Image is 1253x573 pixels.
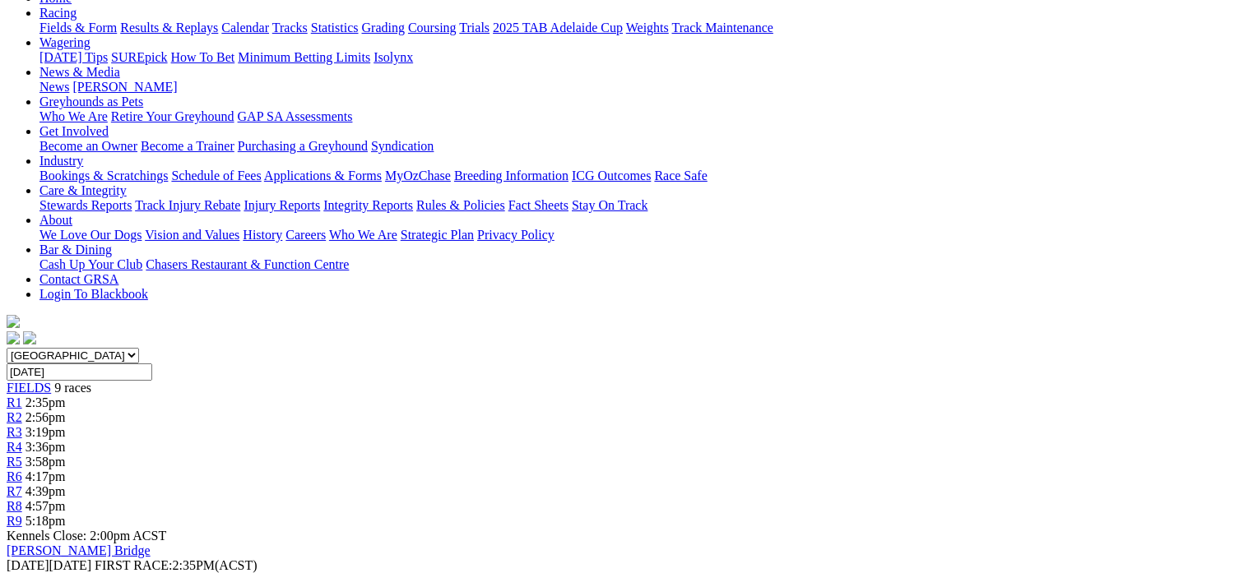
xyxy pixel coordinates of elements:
a: Fields & Form [39,21,117,35]
a: Careers [285,228,326,242]
span: 2:35pm [26,395,66,409]
a: Vision and Values [145,228,239,242]
div: Racing [39,21,1246,35]
a: Minimum Betting Limits [238,50,370,64]
a: Greyhounds as Pets [39,95,143,109]
a: Industry [39,154,83,168]
a: Bar & Dining [39,243,112,256]
span: 4:17pm [26,469,66,483]
a: Wagering [39,35,90,49]
a: R1 [7,395,22,409]
a: Stay On Track [572,198,647,212]
div: Get Involved [39,139,1246,154]
a: R2 [7,410,22,424]
span: 4:57pm [26,499,66,513]
span: 2:56pm [26,410,66,424]
span: [DATE] [7,558,49,572]
a: History [243,228,282,242]
a: [PERSON_NAME] [72,80,177,94]
a: We Love Our Dogs [39,228,142,242]
a: Privacy Policy [477,228,555,242]
a: Become an Owner [39,139,137,153]
span: FIRST RACE: [95,558,172,572]
a: SUREpick [111,50,167,64]
a: MyOzChase [385,169,451,183]
img: logo-grsa-white.png [7,315,20,328]
span: Kennels Close: 2:00pm ACST [7,529,166,543]
span: 3:58pm [26,455,66,469]
a: R9 [7,514,22,528]
a: R4 [7,440,22,454]
span: 2:35PM(ACST) [95,558,258,572]
a: Statistics [311,21,359,35]
span: [DATE] [7,558,91,572]
input: Select date [7,363,152,381]
a: Isolynx [374,50,413,64]
a: Integrity Reports [323,198,413,212]
a: GAP SA Assessments [238,109,353,123]
a: Race Safe [654,169,707,183]
span: 5:18pm [26,514,66,528]
div: Wagering [39,50,1246,65]
a: How To Bet [171,50,235,64]
a: Injury Reports [244,198,320,212]
a: Retire Your Greyhound [111,109,234,123]
div: News & Media [39,80,1246,95]
a: Who We Are [329,228,397,242]
a: News & Media [39,65,120,79]
a: R3 [7,425,22,439]
a: About [39,213,72,227]
a: Who We Are [39,109,108,123]
div: Greyhounds as Pets [39,109,1246,124]
div: Industry [39,169,1246,183]
a: Tracks [272,21,308,35]
a: Bookings & Scratchings [39,169,168,183]
a: 2025 TAB Adelaide Cup [493,21,623,35]
a: Rules & Policies [416,198,505,212]
div: Care & Integrity [39,198,1246,213]
a: Chasers Restaurant & Function Centre [146,257,349,271]
img: facebook.svg [7,331,20,344]
span: 3:36pm [26,440,66,454]
a: R6 [7,469,22,483]
a: Weights [626,21,669,35]
a: Contact GRSA [39,272,118,286]
a: Calendar [221,21,269,35]
a: Become a Trainer [141,139,234,153]
a: Coursing [408,21,457,35]
a: Applications & Forms [264,169,382,183]
span: 4:39pm [26,484,66,498]
a: Schedule of Fees [171,169,261,183]
a: Get Involved [39,124,109,138]
div: About [39,228,1246,243]
span: 3:19pm [26,425,66,439]
a: Fact Sheets [508,198,568,212]
a: Results & Replays [120,21,218,35]
a: [PERSON_NAME] Bridge [7,543,151,557]
a: FIELDS [7,381,51,395]
a: Login To Blackbook [39,287,148,301]
a: [DATE] Tips [39,50,108,64]
a: Syndication [371,139,434,153]
a: R7 [7,484,22,498]
div: Bar & Dining [39,257,1246,272]
a: Grading [362,21,405,35]
a: ICG Outcomes [572,169,651,183]
a: R5 [7,455,22,469]
a: Breeding Information [454,169,568,183]
a: Strategic Plan [401,228,474,242]
a: Track Maintenance [672,21,773,35]
a: News [39,80,69,94]
img: twitter.svg [23,331,36,344]
a: R8 [7,499,22,513]
a: Cash Up Your Club [39,257,142,271]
